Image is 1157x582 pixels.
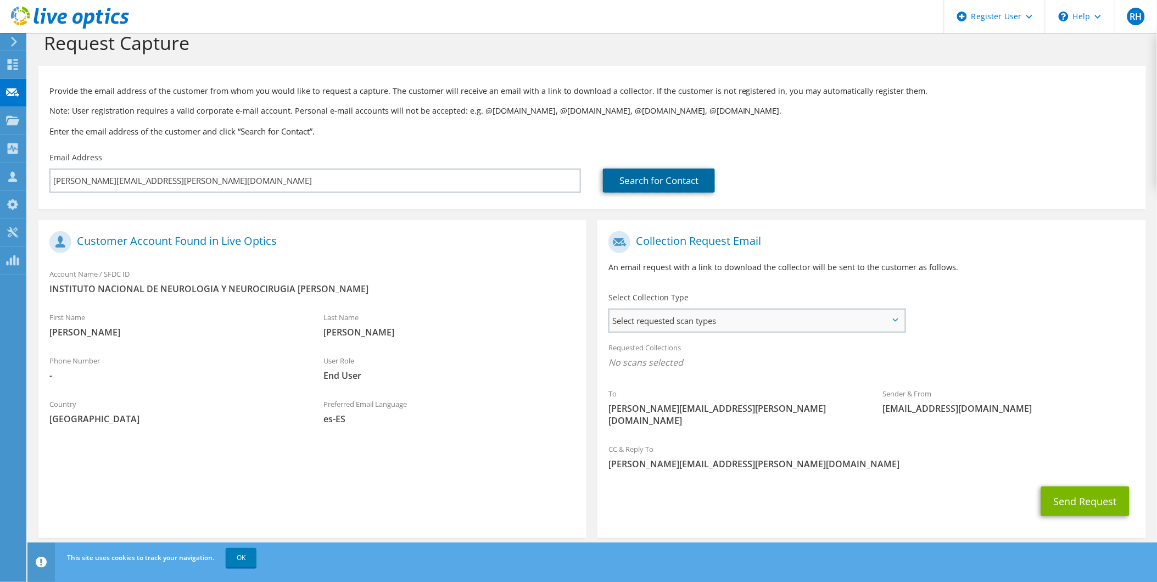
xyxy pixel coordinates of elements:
[312,393,586,430] div: Preferred Email Language
[1041,486,1130,516] button: Send Request
[597,438,1145,475] div: CC & Reply To
[608,458,1134,470] span: [PERSON_NAME][EMAIL_ADDRESS][PERSON_NAME][DOMAIN_NAME]
[38,349,312,387] div: Phone Number
[608,231,1129,253] h1: Collection Request Email
[323,326,575,338] span: [PERSON_NAME]
[49,85,1135,97] p: Provide the email address of the customer from whom you would like to request a capture. The cust...
[872,382,1146,420] div: Sender & From
[608,292,689,303] label: Select Collection Type
[49,326,301,338] span: [PERSON_NAME]
[49,152,102,163] label: Email Address
[312,306,586,344] div: Last Name
[49,105,1135,117] p: Note: User registration requires a valid corporate e-mail account. Personal e-mail accounts will ...
[49,231,570,253] h1: Customer Account Found in Live Optics
[312,349,586,387] div: User Role
[1059,12,1069,21] svg: \n
[608,402,860,427] span: [PERSON_NAME][EMAIL_ADDRESS][PERSON_NAME][DOMAIN_NAME]
[49,370,301,382] span: -
[38,262,586,300] div: Account Name / SFDC ID
[49,125,1135,137] h3: Enter the email address of the customer and click “Search for Contact”.
[38,306,312,344] div: First Name
[883,402,1135,415] span: [EMAIL_ADDRESS][DOMAIN_NAME]
[67,553,214,562] span: This site uses cookies to track your navigation.
[49,413,301,425] span: [GEOGRAPHIC_DATA]
[1127,8,1145,25] span: RH
[38,393,312,430] div: Country
[608,356,1134,368] span: No scans selected
[323,370,575,382] span: End User
[226,548,256,568] a: OK
[610,310,904,332] span: Select requested scan types
[597,382,871,432] div: To
[608,261,1134,273] p: An email request with a link to download the collector will be sent to the customer as follows.
[49,283,575,295] span: INSTITUTO NACIONAL DE NEUROLOGIA Y NEUROCIRUGIA [PERSON_NAME]
[323,413,575,425] span: es-ES
[603,169,715,193] a: Search for Contact
[597,336,1145,377] div: Requested Collections
[44,31,1135,54] h1: Request Capture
